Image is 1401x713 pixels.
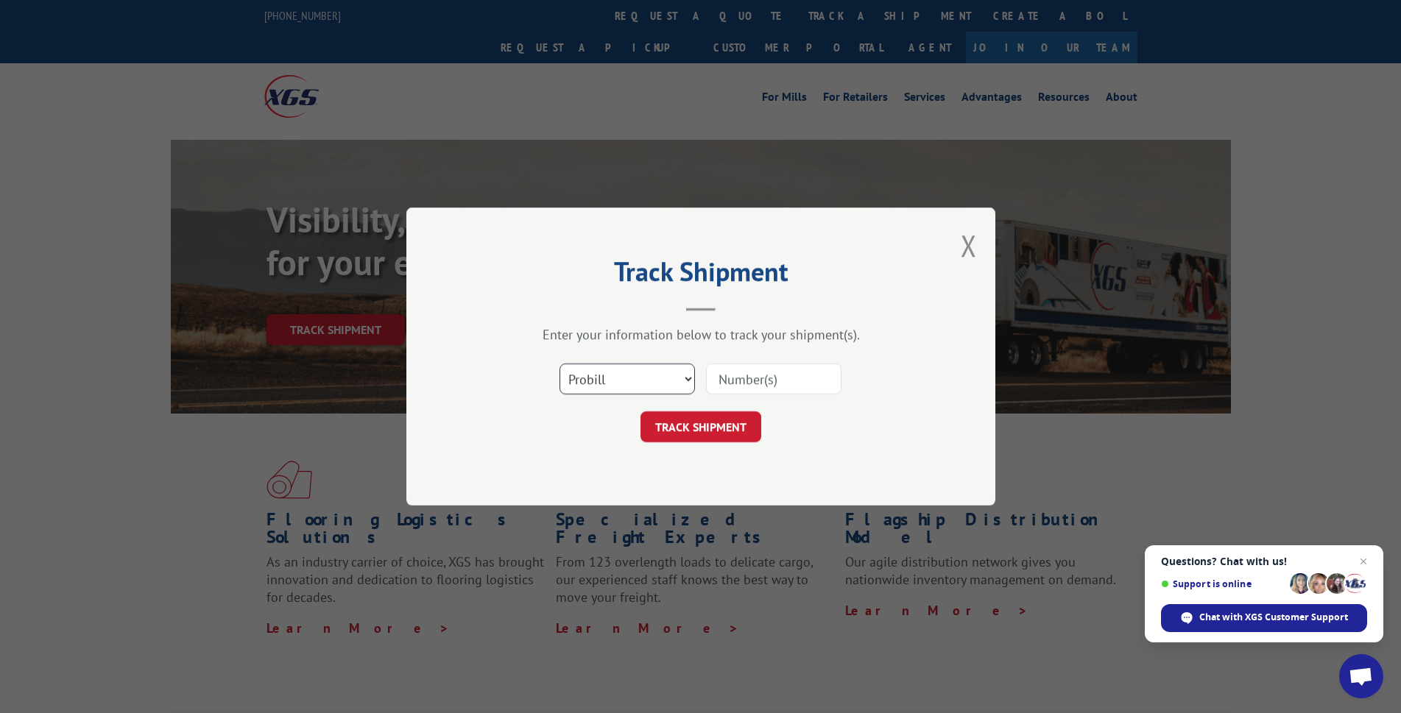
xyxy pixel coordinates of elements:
div: Enter your information below to track your shipment(s). [480,326,922,343]
span: Support is online [1161,578,1285,589]
button: Close modal [961,226,977,265]
span: Chat with XGS Customer Support [1199,611,1348,624]
div: Chat with XGS Customer Support [1161,604,1367,632]
input: Number(s) [706,363,841,394]
span: Questions? Chat with us! [1161,556,1367,567]
button: TRACK SHIPMENT [640,411,761,442]
div: Open chat [1339,654,1383,698]
h2: Track Shipment [480,261,922,289]
span: Close chat [1355,553,1372,570]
